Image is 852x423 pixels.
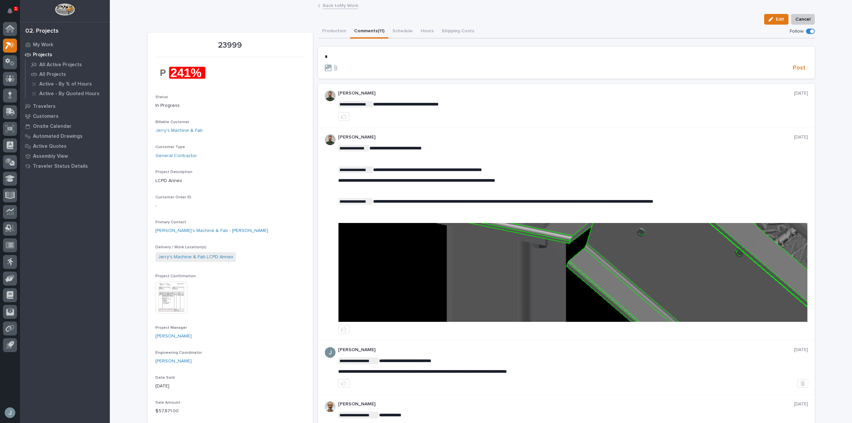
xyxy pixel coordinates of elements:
span: Status [155,95,168,99]
span: Project Description [155,170,192,174]
p: In Progress [155,102,305,109]
a: Traveler Status Details [20,161,110,171]
span: Delivery / Work Location(s) [155,245,206,249]
p: Projects [33,52,52,58]
button: Post [790,64,808,72]
span: Project Confirmation [155,274,196,278]
div: 02. Projects [25,28,59,35]
a: Jerry's Machine & Fab [155,127,203,134]
a: [PERSON_NAME]'s Machine & Fab - [PERSON_NAME] [155,227,268,234]
a: Active Quotes [20,141,110,151]
a: Travelers [20,101,110,111]
p: My Work [33,42,53,48]
p: [PERSON_NAME] [338,401,794,407]
p: LCPD Annex [155,177,305,184]
a: General Contractor [155,152,197,159]
p: Follow [790,29,803,34]
p: Assembly View [33,153,68,159]
a: [PERSON_NAME] [155,333,192,340]
span: Billable Customer [155,120,189,124]
button: Hours [417,25,438,39]
a: All Projects [26,70,110,79]
p: Automated Drawings [33,133,83,139]
p: [DATE] [794,91,808,96]
button: like this post [338,325,349,333]
p: [DATE] [794,347,808,353]
span: Project Manager [155,326,187,330]
button: Production [318,25,350,39]
img: e6immI8JYc1FI6WGrpj7bGQ23pjPvxMHmOMe2_ZZ1Qw [155,61,205,84]
span: Engineering Coordinator [155,351,202,355]
a: Active - By Quoted Hours [26,89,110,98]
a: Assembly View [20,151,110,161]
button: Delete post [797,379,808,388]
span: Post [793,64,805,72]
p: Traveler Status Details [33,163,88,169]
button: Cancel [791,14,815,25]
p: All Active Projects [39,62,82,68]
a: All Active Projects [26,60,110,69]
span: Date Sold [155,376,175,380]
button: like this post [338,112,349,121]
a: My Work [20,40,110,50]
p: Active - By Quoted Hours [39,91,100,97]
div: Notifications1 [8,8,17,19]
span: Edit [776,16,784,22]
button: Shipping Costs [438,25,478,39]
span: Customer Type [155,145,185,149]
button: Comments (11) [350,25,388,39]
p: Travelers [33,104,56,109]
span: Customer Order ID [155,195,191,199]
p: [DATE] [155,383,305,390]
p: [DATE] [794,401,808,407]
img: AATXAJw4slNr5ea0WduZQVIpKGhdapBAGQ9xVsOeEvl5=s96-c [325,134,335,145]
a: Jerry's Machine & Fab LCPD Annex [158,254,233,261]
img: AATXAJw4slNr5ea0WduZQVIpKGhdapBAGQ9xVsOeEvl5=s96-c [325,91,335,101]
a: Active - By % of Hours [26,79,110,89]
p: 1 [15,6,17,11]
p: Active - By % of Hours [39,81,92,87]
button: Schedule [388,25,417,39]
p: $ 57,871.00 [155,408,305,415]
span: Cancel [795,15,810,23]
a: Customers [20,111,110,121]
p: [DATE] [794,134,808,140]
p: - [155,202,305,209]
button: like this post [338,379,349,388]
a: [PERSON_NAME] [155,358,192,365]
p: [PERSON_NAME] [338,347,794,353]
span: Primary Contact [155,220,186,224]
p: All Projects [39,72,66,78]
img: AOh14GhUnP333BqRmXh-vZ-TpYZQaFVsuOFmGre8SRZf2A=s96-c [325,401,335,412]
button: users-avatar [3,406,17,420]
p: [PERSON_NAME] [338,91,794,96]
a: Automated Drawings [20,131,110,141]
img: Workspace Logo [55,3,75,16]
a: Projects [20,50,110,60]
p: Onsite Calendar [33,123,72,129]
a: Back toMy Work [323,1,358,9]
button: Notifications [3,4,17,18]
p: Customers [33,113,59,119]
p: [PERSON_NAME] [338,134,794,140]
p: 23999 [155,41,305,50]
a: Onsite Calendar [20,121,110,131]
p: Active Quotes [33,143,67,149]
button: Edit [764,14,788,25]
img: ACg8ocIJHU6JEmo4GV-3KL6HuSvSpWhSGqG5DdxF6tKpN6m2=s96-c [325,347,335,358]
span: Sale Amount [155,401,180,405]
